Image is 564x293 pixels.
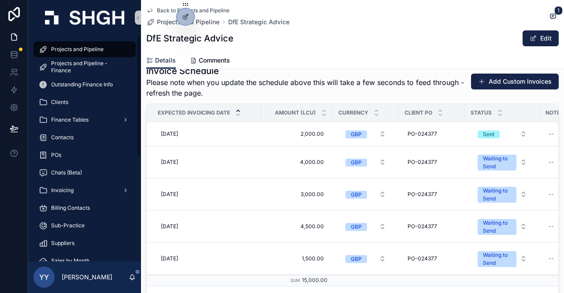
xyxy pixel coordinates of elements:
[161,223,178,230] span: [DATE]
[161,130,178,137] span: [DATE]
[161,191,178,198] span: [DATE]
[146,32,234,45] h1: DfE Strategic Advice
[51,46,104,53] span: Projects and Pipeline
[471,247,534,271] button: Select Button
[483,155,511,171] div: Waiting to Send
[408,255,437,262] span: PO-024377
[51,257,89,264] span: Sales by Month
[161,159,178,166] span: [DATE]
[270,223,324,230] span: 4,500.00
[33,253,136,269] a: Sales by Month
[51,134,74,141] span: Contacts
[33,200,136,216] a: Billing Contacts
[351,223,362,231] div: GBP
[338,109,368,116] span: Currency
[199,56,230,65] span: Comments
[549,255,554,262] div: --
[155,56,176,65] span: Details
[161,255,178,262] span: [DATE]
[33,165,136,181] a: Chats (Beta)
[471,182,534,206] button: Select Button
[483,251,511,267] div: Waiting to Send
[408,159,437,166] span: PO-024377
[33,182,136,198] a: Invoicing
[28,35,141,261] div: scrollable content
[483,219,511,235] div: Waiting to Send
[146,18,219,26] a: Projects and Pipeline
[45,11,124,25] img: App logo
[270,130,324,137] span: 2,000.00
[471,150,534,174] button: Select Button
[408,191,437,198] span: PO-024377
[523,30,559,46] button: Edit
[51,60,127,74] span: Projects and Pipeline - Finance
[146,77,475,98] span: Please note when you update the schedule above this will take a few seconds to feed through - ref...
[302,277,327,283] span: 15,000.00
[549,130,554,137] div: --
[33,112,136,128] a: Finance Tables
[483,130,494,138] div: Sent
[338,219,393,234] button: Select Button
[483,187,511,203] div: Waiting to Send
[404,109,432,116] span: Client PO
[33,147,136,163] a: POs
[471,109,492,116] span: Status
[351,130,362,138] div: GBP
[549,223,554,230] div: --
[270,159,324,166] span: 4,000.00
[338,126,393,142] button: Select Button
[351,159,362,167] div: GBP
[51,116,89,123] span: Finance Tables
[549,159,554,166] div: --
[33,94,136,110] a: Clients
[51,152,61,159] span: POs
[33,218,136,234] a: Sub-Practice
[290,278,300,283] small: Sum
[270,255,324,262] span: 1,500.00
[51,240,74,247] span: Suppliers
[158,109,230,116] span: Expected Invoicing Date
[33,130,136,145] a: Contacts
[33,59,136,75] a: Projects and Pipeline - Finance
[146,65,475,77] h1: Invoice Schedule
[51,169,82,176] span: Chats (Beta)
[33,77,136,93] a: Outstanding Finance Info
[471,215,534,238] button: Select Button
[62,273,112,282] p: [PERSON_NAME]
[408,223,437,230] span: PO-024377
[270,191,324,198] span: 3,000.00
[547,11,559,22] button: 1
[471,74,559,89] button: Add Custom Invoices
[146,7,230,14] a: Back to Projects and Pipeline
[51,81,113,88] span: Outstanding Finance Info
[338,186,393,202] button: Select Button
[228,18,289,26] a: DfE Strategic Advice
[157,18,219,26] span: Projects and Pipeline
[157,7,230,14] span: Back to Projects and Pipeline
[51,204,90,211] span: Billing Contacts
[545,109,564,116] span: Notes
[549,191,554,198] div: --
[554,6,563,15] span: 1
[275,109,316,116] span: Amount (LCU)
[33,41,136,57] a: Projects and Pipeline
[51,187,74,194] span: Invoicing
[351,191,362,199] div: GBP
[351,255,362,263] div: GBP
[51,222,85,229] span: Sub-Practice
[39,272,49,282] span: YY
[338,154,393,170] button: Select Button
[471,126,534,142] button: Select Button
[51,99,68,106] span: Clients
[33,235,136,251] a: Suppliers
[190,52,230,70] a: Comments
[408,130,437,137] span: PO-024377
[338,251,393,267] button: Select Button
[146,52,176,69] a: Details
